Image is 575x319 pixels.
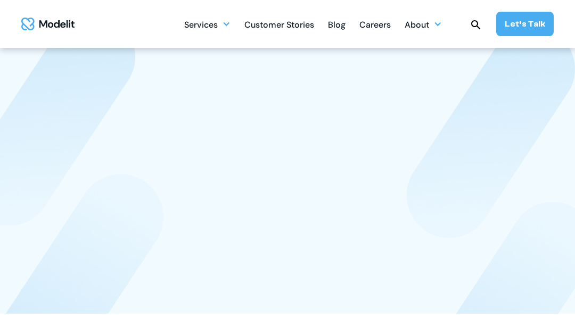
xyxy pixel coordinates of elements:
div: Let’s Talk [505,18,545,30]
div: Blog [328,15,346,36]
a: Let’s Talk [496,12,554,36]
a: Customer Stories [244,14,314,35]
a: Careers [359,14,391,35]
img: modelit logo [21,18,75,31]
div: Services [184,15,218,36]
div: Careers [359,15,391,36]
div: About [405,15,429,36]
a: Blog [328,14,346,35]
div: Customer Stories [244,15,314,36]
